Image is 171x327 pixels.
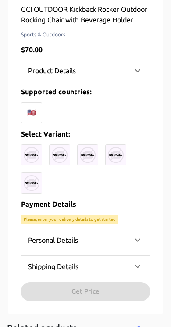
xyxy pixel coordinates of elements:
[28,235,78,245] p: Personal Details
[21,102,42,123] div: 🇺🇸
[24,216,116,223] p: Please, enter your delivery details to get started
[21,172,42,194] img: uc
[21,129,150,139] p: Select Variant:
[21,46,43,54] span: $ 70.00
[105,144,126,165] img: uc
[21,230,150,251] div: Personal Details
[21,144,42,165] img: uc
[21,4,150,25] p: GCI OUTDOOR Kickback Rocker Outdoor Rocking Chair with Beverage Holder
[21,86,150,97] p: Supported countries:
[28,65,76,76] p: Product Details
[49,144,70,165] img: uc
[21,256,150,277] div: Shipping Details
[21,60,150,81] div: Product Details
[21,199,150,209] p: Payment Details
[28,261,78,272] p: Shipping Details
[21,30,150,39] span: Sports & Outdoors
[77,144,98,165] img: uc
